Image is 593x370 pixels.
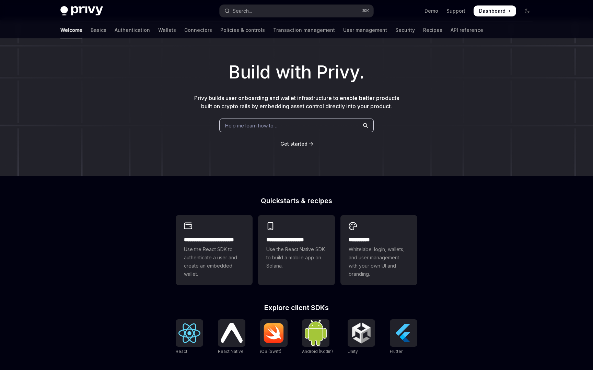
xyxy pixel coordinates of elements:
[60,22,82,38] a: Welcome
[451,22,483,38] a: API reference
[260,319,288,355] a: iOS (Swift)iOS (Swift)
[266,245,327,270] span: Use the React Native SDK to build a mobile app on Solana.
[273,22,335,38] a: Transaction management
[348,349,358,354] span: Unity
[340,215,417,285] a: **** *****Whitelabel login, wallets, and user management with your own UI and branding.
[176,304,417,311] h2: Explore client SDKs
[176,197,417,204] h2: Quickstarts & recipes
[176,319,203,355] a: ReactReact
[221,323,243,343] img: React Native
[395,22,415,38] a: Security
[349,245,409,278] span: Whitelabel login, wallets, and user management with your own UI and branding.
[263,323,285,343] img: iOS (Swift)
[184,245,244,278] span: Use the React SDK to authenticate a user and create an embedded wallet.
[178,323,200,343] img: React
[474,5,516,16] a: Dashboard
[390,319,417,355] a: FlutterFlutter
[225,122,277,129] span: Help me learn how to…
[393,322,415,344] img: Flutter
[302,349,333,354] span: Android (Kotlin)
[280,140,307,147] a: Get started
[176,349,187,354] span: React
[218,319,245,355] a: React NativeReact Native
[91,22,106,38] a: Basics
[158,22,176,38] a: Wallets
[233,7,252,15] div: Search...
[479,8,505,14] span: Dashboard
[220,22,265,38] a: Policies & controls
[446,8,465,14] a: Support
[348,319,375,355] a: UnityUnity
[60,6,103,16] img: dark logo
[425,8,438,14] a: Demo
[343,22,387,38] a: User management
[194,95,399,110] span: Privy builds user onboarding and wallet infrastructure to enable better products built on crypto ...
[184,22,212,38] a: Connectors
[423,22,442,38] a: Recipes
[11,59,582,86] h1: Build with Privy.
[362,8,369,14] span: ⌘ K
[390,349,403,354] span: Flutter
[302,319,333,355] a: Android (Kotlin)Android (Kotlin)
[258,215,335,285] a: **** **** **** ***Use the React Native SDK to build a mobile app on Solana.
[260,349,281,354] span: iOS (Swift)
[220,5,373,17] button: Open search
[115,22,150,38] a: Authentication
[218,349,244,354] span: React Native
[522,5,533,16] button: Toggle dark mode
[305,320,327,346] img: Android (Kotlin)
[350,322,372,344] img: Unity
